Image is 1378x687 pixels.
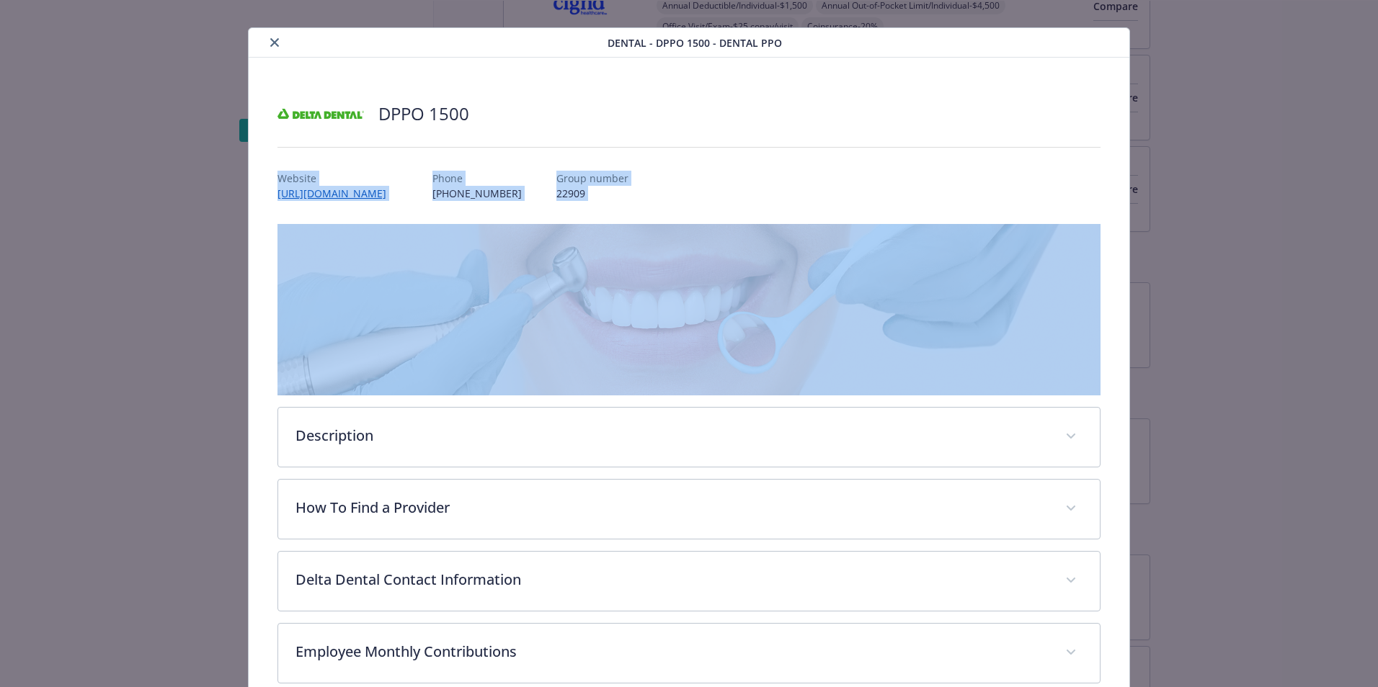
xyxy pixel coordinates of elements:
p: How To Find a Provider [295,497,1048,518]
img: Delta Dental Insurance Company [277,92,364,135]
p: 22909 [556,186,628,201]
p: Group number [556,171,628,186]
div: Employee Monthly Contributions [278,624,1100,683]
p: Website [277,171,398,186]
span: Dental - DPPO 1500 - Dental PPO [608,35,782,50]
h2: DPPO 1500 [378,102,469,126]
p: Delta Dental Contact Information [295,569,1048,591]
p: Phone [432,171,522,186]
div: Description [278,408,1100,467]
a: [URL][DOMAIN_NAME] [277,187,398,200]
p: Employee Monthly Contributions [295,641,1048,663]
div: How To Find a Provider [278,480,1100,539]
p: Description [295,425,1048,446]
img: banner [277,224,1101,395]
div: Delta Dental Contact Information [278,552,1100,611]
p: [PHONE_NUMBER] [432,186,522,201]
button: close [266,34,283,51]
